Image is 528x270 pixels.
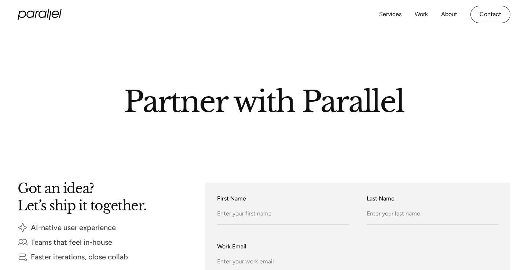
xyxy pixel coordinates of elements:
h2: Got an idea? Let’s ship it together. [18,183,182,211]
a: home [18,9,62,20]
label: First Name [217,194,349,203]
input: Enter your last name [367,205,499,225]
a: Work [415,9,428,20]
input: Enter your first name [217,205,349,225]
div: Faster iterations, close collab [31,254,128,259]
div: Teams that feel in-house [31,240,112,245]
label: Work Email [217,242,499,251]
a: Contact [470,6,510,23]
div: AI-native user experience [31,225,116,230]
h2: Partner with Parallel [55,87,473,112]
label: Last Name [367,194,499,203]
a: Services [379,9,401,20]
a: About [441,9,457,20]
